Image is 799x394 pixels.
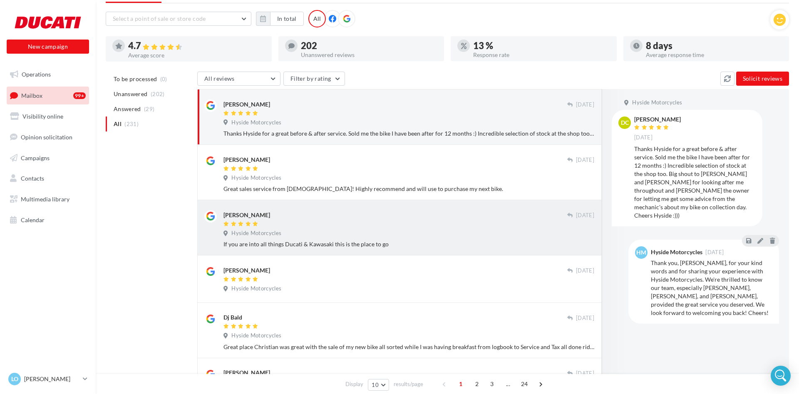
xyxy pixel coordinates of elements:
[270,12,304,26] button: In total
[308,10,326,27] div: All
[22,71,51,78] span: Operations
[113,15,206,22] span: Select a point of sale or store code
[5,66,91,83] a: Operations
[651,249,702,255] div: Hyside Motorcycles
[114,75,157,83] span: To be processed
[114,90,148,98] span: Unanswered
[204,75,235,82] span: All reviews
[454,377,467,391] span: 1
[223,369,270,377] div: [PERSON_NAME]
[7,371,89,387] a: LO [PERSON_NAME]
[231,285,281,292] span: Hyside Motorcycles
[223,100,270,109] div: [PERSON_NAME]
[634,145,756,220] div: Thanks Hyside for a great before & after service. Sold me the bike I have been after for 12 month...
[231,119,281,126] span: Hyside Motorcycles
[368,379,389,391] button: 10
[621,119,629,127] span: DC
[651,259,772,317] div: Thank you, [PERSON_NAME], for your kind words and for sharing your experience with Hyside Motorcy...
[223,129,594,138] div: Thanks Hyside for a great before & after service. Sold me the bike I have been after for 12 month...
[501,377,515,391] span: ...
[21,175,44,182] span: Contacts
[24,375,79,383] p: [PERSON_NAME]
[301,41,438,50] div: 202
[771,366,791,386] div: Open Intercom Messenger
[144,106,154,112] span: (29)
[21,134,72,141] span: Opinion solicitation
[5,129,91,146] a: Opinion solicitation
[160,76,167,82] span: (0)
[5,191,91,208] a: Multimedia library
[5,211,91,229] a: Calendar
[473,52,610,58] div: Response rate
[646,41,783,50] div: 8 days
[473,41,610,50] div: 13 %
[283,72,345,86] button: Filter by rating
[114,105,141,113] span: Answered
[705,250,724,255] span: [DATE]
[636,248,646,257] span: HM
[128,41,265,51] div: 4.7
[5,87,91,104] a: Mailbox99+
[576,267,594,275] span: [DATE]
[21,196,69,203] span: Multimedia library
[634,116,681,122] div: [PERSON_NAME]
[223,156,270,164] div: [PERSON_NAME]
[11,375,18,383] span: LO
[5,108,91,125] a: Visibility online
[21,92,42,99] span: Mailbox
[301,52,438,58] div: Unanswered reviews
[485,377,499,391] span: 3
[106,12,251,26] button: Select a point of sale or store code
[736,72,789,86] button: Solicit reviews
[21,154,50,161] span: Campaigns
[576,315,594,322] span: [DATE]
[634,134,653,141] span: [DATE]
[256,12,304,26] button: In total
[345,380,363,388] span: Display
[518,377,531,391] span: 24
[576,156,594,164] span: [DATE]
[231,230,281,237] span: Hyside Motorcycles
[223,240,594,248] div: If you are into all things Ducati & Kawasaki this is the place to go
[223,343,594,351] div: Great place Christian was great with the sale of my new bike all sorted while I was having breakf...
[223,211,270,219] div: [PERSON_NAME]
[21,216,45,223] span: Calendar
[22,113,63,120] span: Visibility online
[128,52,265,58] div: Average score
[576,212,594,219] span: [DATE]
[5,149,91,167] a: Campaigns
[223,266,270,275] div: [PERSON_NAME]
[632,99,682,107] span: Hyside Motorcycles
[73,92,86,99] div: 99+
[151,91,165,97] span: (202)
[5,170,91,187] a: Contacts
[372,382,379,388] span: 10
[231,174,281,182] span: Hyside Motorcycles
[394,380,423,388] span: results/page
[576,101,594,109] span: [DATE]
[231,332,281,339] span: Hyside Motorcycles
[223,185,594,193] div: Great sales service from [DEMOGRAPHIC_DATA]! Highly recommend and will use to purchase my next bike.
[646,52,783,58] div: Average response time
[576,370,594,377] span: [DATE]
[7,40,89,54] button: New campaign
[197,72,280,86] button: All reviews
[223,313,242,322] div: Dj Bald
[470,377,484,391] span: 2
